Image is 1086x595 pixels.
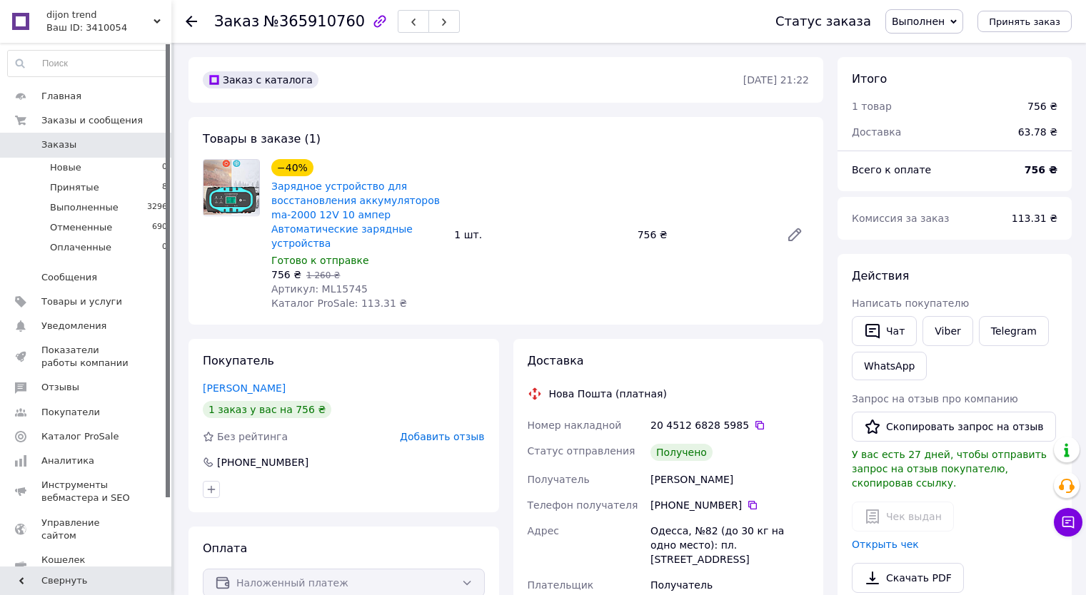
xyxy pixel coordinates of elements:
[977,11,1072,32] button: Принять заказ
[41,271,97,284] span: Сообщения
[650,418,809,432] div: 20 4512 6828 5985
[528,499,638,511] span: Телефон получателя
[214,13,259,30] span: Заказ
[203,71,318,88] div: Заказ с каталога
[271,159,313,176] div: −40%
[852,539,919,550] a: Открыть чек
[852,101,892,112] span: 1 товар
[650,444,713,461] div: Получено
[648,518,812,572] div: Одесса, №82 (до 30 кг на одно место): пл. [STREET_ADDRESS]
[41,90,81,103] span: Главная
[743,74,809,86] time: [DATE] 21:22
[892,16,945,27] span: Выполнен
[41,517,132,542] span: Управление сайтом
[852,72,887,86] span: Итого
[41,114,143,127] span: Заказы и сообщения
[46,9,154,21] span: dijon trend
[852,563,964,593] a: Скачать PDF
[203,354,274,367] span: Покупатель
[528,525,559,536] span: Адрес
[922,316,972,346] a: Viber
[271,283,368,295] span: Артикул: ML15745
[263,13,365,30] span: №365910760
[448,225,631,245] div: 1 шт.
[162,181,167,194] span: 8
[41,295,122,308] span: Товары и услуги
[528,354,584,367] span: Доставка
[203,382,286,394] a: [PERSON_NAME]
[8,51,168,76] input: Поиск
[528,445,635,457] span: Статус отправления
[852,213,950,224] span: Комиссия за заказ
[46,21,171,34] div: Ваш ID: 3410054
[41,381,79,394] span: Отзывы
[528,419,622,431] span: Номер накладной
[852,393,1018,405] span: Запрос на отзыв про компанию
[162,161,167,174] span: 0
[780,220,809,249] a: Редактировать
[203,401,331,418] div: 1 заказ у вас на 756 ₴
[41,320,106,332] span: Уведомления
[271,269,301,280] span: 756 ₴
[41,138,76,151] span: Заказы
[650,498,809,512] div: [PHONE_NUMBER]
[852,316,917,346] button: Чат
[152,221,167,234] span: 690
[852,164,931,176] span: Всего к оплате
[852,126,901,138] span: Доставка
[989,16,1060,27] span: Принять заказ
[271,297,407,309] span: Каталог ProSale: 113.31 ₴
[271,180,440,249] a: Зарядное устройство для восстановления аккумуляторов ma-2000 12V 10 ампер Автоматические зарядные...
[41,454,94,467] span: Аналитика
[50,221,112,234] span: Отмененные
[1025,164,1057,176] b: 756 ₴
[1010,116,1066,148] div: 63.78 ₴
[41,430,119,443] span: Каталог ProSale
[979,316,1049,346] a: Telegram
[271,255,369,266] span: Готово к отправке
[528,474,590,485] span: Получатель
[50,201,119,214] span: Выполненные
[400,431,484,442] span: Добавить отзыв
[306,270,340,280] span: 1 260 ₴
[50,161,81,174] span: Новые
[648,467,812,492] div: [PERSON_NAME]
[852,412,1056,442] button: Скопировать запрос на отзыв
[147,201,167,214] span: 3296
[41,344,132,370] span: Показатели работы компании
[852,449,1047,489] span: У вас есть 27 дней, чтобы отправить запрос на отзыв покупателю, скопировав ссылку.
[41,479,132,504] span: Инструменты вебмастера и SEO
[1012,213,1057,224] span: 113.31 ₴
[41,406,100,419] span: Покупатели
[1054,508,1082,536] button: Чат с покупателем
[41,554,132,579] span: Кошелек компании
[775,14,871,29] div: Статус заказа
[852,269,909,283] span: Действия
[852,352,927,380] a: WhatsApp
[186,14,197,29] div: Вернуться назад
[203,541,247,555] span: Оплата
[528,579,594,591] span: Плательщик
[217,431,288,442] span: Без рейтинга
[50,181,99,194] span: Принятые
[162,241,167,254] span: 0
[216,455,310,469] div: [PHONE_NUMBER]
[203,132,321,146] span: Товары в заказе (1)
[852,297,969,309] span: Написать покупателю
[632,225,775,245] div: 756 ₴
[50,241,111,254] span: Оплаченные
[545,387,670,401] div: Нова Пошта (платная)
[1027,99,1057,113] div: 756 ₴
[203,160,259,215] img: Зарядное устройство для восстановления аккумуляторов ma-2000 12V 10 ампер Автоматические зарядные...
